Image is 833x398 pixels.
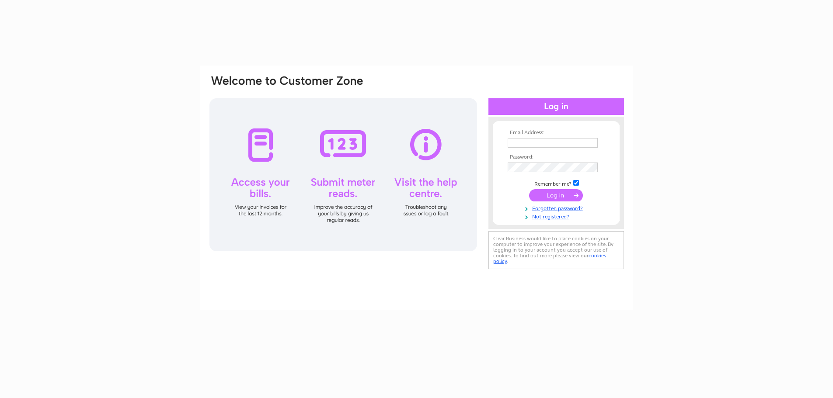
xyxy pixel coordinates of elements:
a: Forgotten password? [508,204,607,212]
th: Email Address: [505,130,607,136]
th: Password: [505,154,607,160]
a: Not registered? [508,212,607,220]
div: Clear Business would like to place cookies on your computer to improve your experience of the sit... [488,231,624,269]
input: Submit [529,189,583,201]
a: cookies policy [493,253,606,264]
td: Remember me? [505,179,607,187]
